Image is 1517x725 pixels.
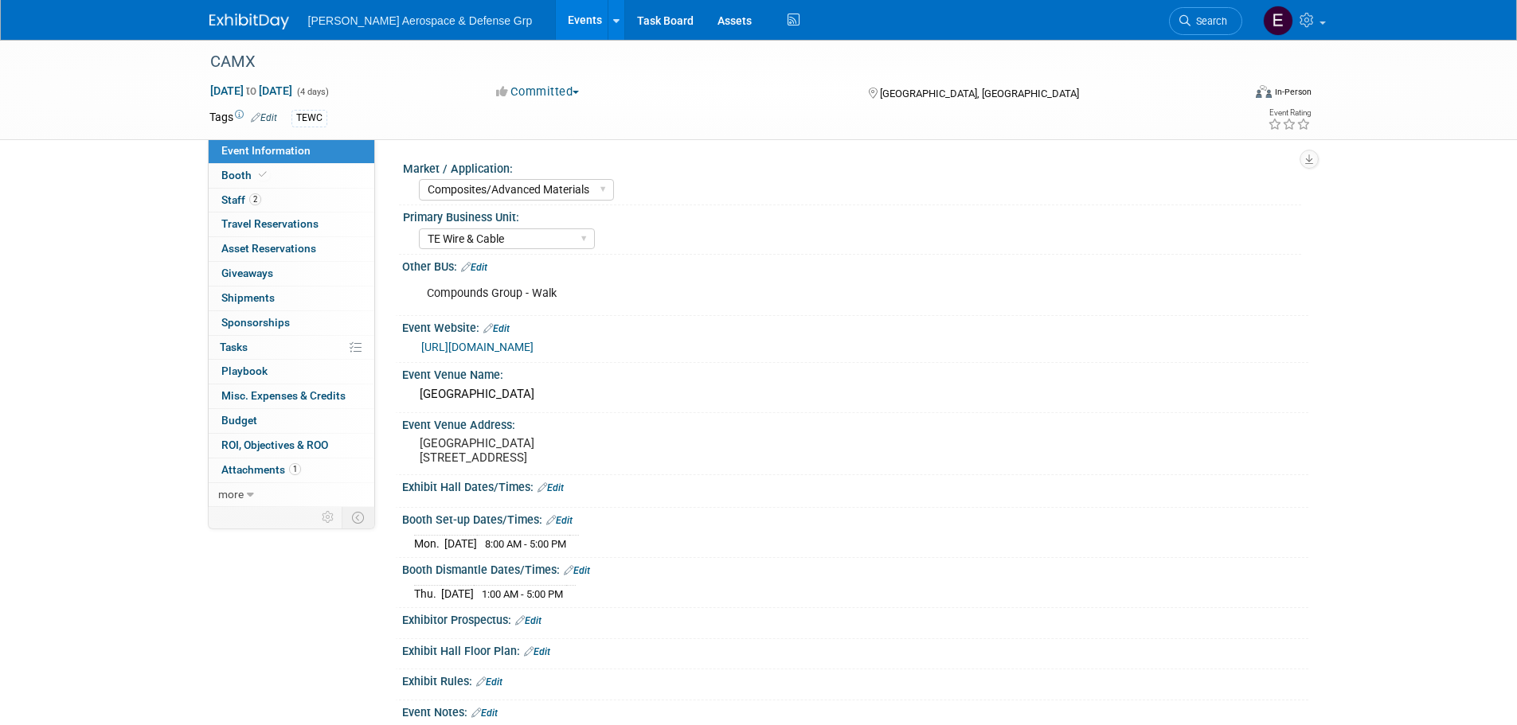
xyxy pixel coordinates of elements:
span: 1 [289,463,301,475]
span: (4 days) [295,87,329,97]
td: Mon. [414,535,444,552]
span: Staff [221,193,261,206]
span: [PERSON_NAME] Aerospace & Defense Grp [308,14,533,27]
a: Edit [524,646,550,657]
div: Compounds Group - Walk [416,278,1133,310]
img: Eva Weber [1263,6,1293,36]
div: Event Notes: [402,700,1308,721]
a: [URL][DOMAIN_NAME] [421,341,534,353]
a: ROI, Objectives & ROO [209,434,374,458]
button: Committed [491,84,585,100]
a: Tasks [209,336,374,360]
span: Budget [221,414,257,427]
span: Attachments [221,463,301,476]
a: Playbook [209,360,374,384]
pre: [GEOGRAPHIC_DATA] [STREET_ADDRESS] [420,436,762,465]
div: Booth Set-up Dates/Times: [402,508,1308,528]
a: Sponsorships [209,311,374,335]
td: [DATE] [444,535,477,552]
div: Market / Application: [403,157,1301,177]
span: Giveaways [221,267,273,279]
div: Other BUs: [402,255,1308,275]
td: Personalize Event Tab Strip [315,507,342,528]
span: Playbook [221,364,268,377]
span: Search [1191,15,1227,27]
span: Booth [221,169,270,181]
span: 8:00 AM - 5:00 PM [485,538,566,550]
span: Misc. Expenses & Credits [221,389,346,402]
a: Search [1169,7,1242,35]
span: Sponsorships [221,316,290,329]
a: Edit [546,515,573,526]
div: Exhibitor Prospectus: [402,608,1308,629]
a: Edit [476,676,502,688]
a: Edit [461,262,487,273]
a: Booth [209,164,374,188]
img: Format-Inperson.png [1256,85,1272,98]
div: CAMX [205,48,1218,76]
div: Event Rating [1268,109,1311,117]
span: Tasks [220,341,248,353]
span: to [244,84,259,97]
a: Misc. Expenses & Credits [209,384,374,408]
a: Edit [483,323,510,334]
div: [GEOGRAPHIC_DATA] [414,382,1296,407]
div: TEWC [291,110,327,127]
div: Primary Business Unit: [403,205,1301,225]
div: Event Format [1148,83,1312,107]
span: [DATE] [DATE] [209,84,293,98]
a: Edit [515,615,542,626]
div: Event Venue Address: [402,413,1308,433]
div: Exhibit Hall Dates/Times: [402,475,1308,496]
div: In-Person [1274,86,1312,98]
td: Thu. [414,585,441,602]
div: Booth Dismantle Dates/Times: [402,558,1308,579]
a: Budget [209,409,374,433]
td: [DATE] [441,585,474,602]
a: Asset Reservations [209,237,374,261]
span: more [218,488,244,501]
span: 1:00 AM - 5:00 PM [482,588,563,600]
a: Edit [538,482,564,493]
a: Edit [564,565,590,576]
a: more [209,483,374,507]
a: Attachments1 [209,458,374,482]
a: Shipments [209,286,374,310]
span: ROI, Objectives & ROO [221,439,328,451]
a: Event Information [209,139,374,163]
td: Toggle Event Tabs [342,507,374,528]
i: Booth reservation complete [259,170,267,179]
img: ExhibitDay [209,14,289,29]
a: Edit [251,112,277,123]
div: Exhibit Hall Floor Plan: [402,639,1308,660]
a: Staff2 [209,189,374,212]
a: Travel Reservations [209,212,374,236]
a: Giveaways [209,262,374,286]
span: Shipments [221,291,275,304]
span: Event Information [221,144,311,157]
span: [GEOGRAPHIC_DATA], [GEOGRAPHIC_DATA] [880,88,1079,99]
div: Exhibit Rules: [402,669,1308,690]
td: Tags [209,109,277,127]
span: Asset Reservations [221,242,316,255]
a: Edit [471,707,498,719]
span: Travel Reservations [221,217,319,230]
div: Event Website: [402,316,1308,337]
span: 2 [249,193,261,205]
div: Event Venue Name: [402,363,1308,383]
